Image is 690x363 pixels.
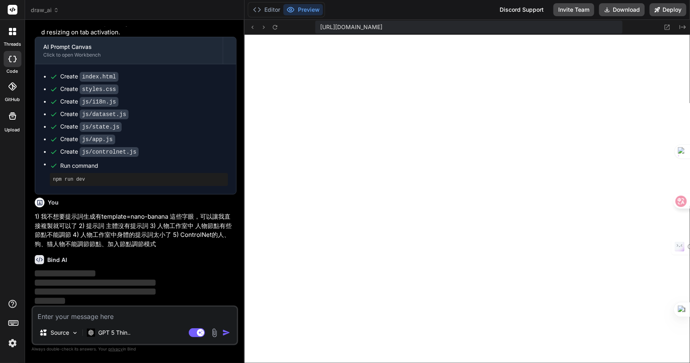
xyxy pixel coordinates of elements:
[553,3,594,16] button: Invite Team
[650,3,686,16] button: Deploy
[222,329,230,337] img: icon
[245,35,690,363] iframe: Preview
[210,328,219,338] img: attachment
[47,256,67,264] h6: Bind AI
[5,127,20,133] label: Upload
[80,147,139,157] code: js/controlnet.js
[6,336,19,350] img: settings
[35,212,236,249] p: 1) 我不想要提示詞生成有template=nano-banana 這些字眼，可以讓我直接複製就可以了 2) 提示詞 主體沒有提示詞 3) 人物工作室中 人物節點有些節點不能調節 4) 人物工作...
[35,298,65,304] span: ‌
[43,43,215,51] div: AI Prompt Canvas
[60,97,118,106] div: Create
[35,37,223,64] button: AI Prompt CanvasClick to open Workbench
[60,72,118,81] div: Create
[60,162,228,170] span: Run command
[35,280,156,286] span: ‌
[53,176,225,183] pre: npm run dev
[98,329,131,337] p: GPT 5 Thin..
[80,72,118,82] code: index.html
[250,4,283,15] button: Editor
[51,329,69,337] p: Source
[4,41,21,48] label: threads
[495,3,549,16] div: Discord Support
[60,85,118,93] div: Create
[60,135,115,144] div: Create
[108,346,123,351] span: privacy
[599,3,645,16] button: Download
[87,329,95,336] img: GPT 5 Thinking High
[43,52,215,58] div: Click to open Workbench
[48,198,59,207] h6: You
[320,23,382,31] span: [URL][DOMAIN_NAME]
[41,19,236,37] li: Fix ControlNet draw by adding requestResize + ResizeObserver and resizing on tab activation.
[35,289,156,295] span: ‌
[60,122,122,131] div: Create
[5,96,20,103] label: GitHub
[60,148,139,156] div: Create
[31,6,59,14] span: draw_ai
[72,329,78,336] img: Pick Models
[80,135,115,144] code: js/app.js
[60,110,129,118] div: Create
[80,122,122,132] code: js/state.js
[80,110,129,119] code: js/dataset.js
[7,68,18,75] label: code
[32,345,238,353] p: Always double-check its answers. Your in Bind
[35,270,95,276] span: ‌
[283,4,323,15] button: Preview
[80,84,118,94] code: styles.css
[80,97,118,107] code: js/i18n.js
